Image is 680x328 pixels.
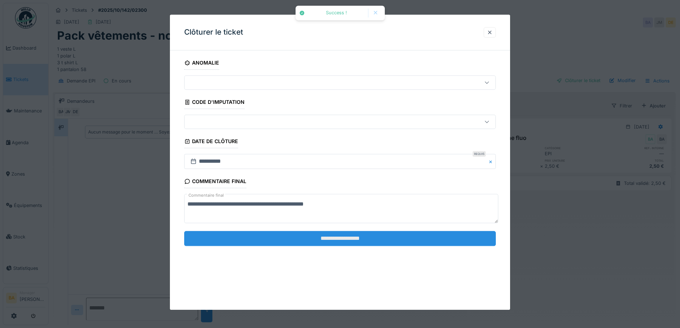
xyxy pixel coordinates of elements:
div: Commentaire final [184,176,246,188]
div: Success ! [308,10,364,16]
label: Commentaire final [187,191,225,200]
div: Code d'imputation [184,97,245,109]
h3: Clôturer le ticket [184,28,243,37]
div: Anomalie [184,57,219,70]
div: Date de clôture [184,136,238,148]
div: Requis [473,151,486,157]
button: Close [488,154,496,169]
